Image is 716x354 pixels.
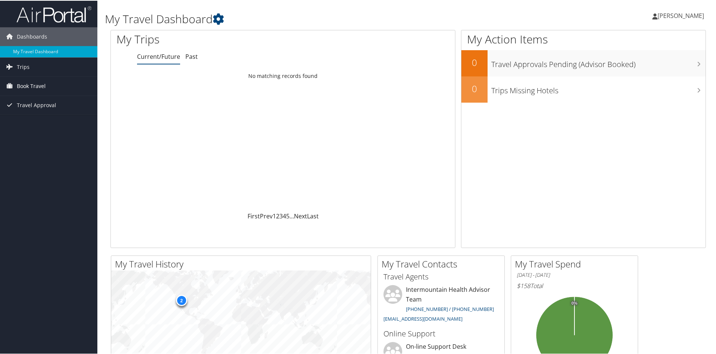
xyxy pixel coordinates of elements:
[461,49,706,76] a: 0Travel Approvals Pending (Advisor Booked)
[491,55,706,69] h3: Travel Approvals Pending (Advisor Booked)
[383,271,499,281] h3: Travel Agents
[17,27,47,45] span: Dashboards
[105,10,509,26] h1: My Travel Dashboard
[260,211,273,220] a: Prev
[461,82,488,94] h2: 0
[307,211,319,220] a: Last
[294,211,307,220] a: Next
[461,76,706,102] a: 0Trips Missing Hotels
[406,305,494,312] a: [PHONE_NUMBER] / [PHONE_NUMBER]
[289,211,294,220] span: …
[658,11,704,19] span: [PERSON_NAME]
[276,211,279,220] a: 2
[571,300,577,305] tspan: 0%
[273,211,276,220] a: 1
[517,281,530,289] span: $158
[515,257,638,270] h2: My Travel Spend
[248,211,260,220] a: First
[16,5,91,22] img: airportal-logo.png
[283,211,286,220] a: 4
[137,52,180,60] a: Current/Future
[279,211,283,220] a: 3
[286,211,289,220] a: 5
[517,271,632,278] h6: [DATE] - [DATE]
[111,69,455,82] td: No matching records found
[116,31,306,46] h1: My Trips
[383,315,462,321] a: [EMAIL_ADDRESS][DOMAIN_NAME]
[382,257,504,270] h2: My Travel Contacts
[383,328,499,338] h3: Online Support
[380,284,503,324] li: Intermountain Health Advisor Team
[17,76,46,95] span: Book Travel
[17,57,30,76] span: Trips
[185,52,198,60] a: Past
[517,281,632,289] h6: Total
[491,81,706,95] h3: Trips Missing Hotels
[652,4,712,26] a: [PERSON_NAME]
[176,294,187,305] div: 2
[461,55,488,68] h2: 0
[115,257,371,270] h2: My Travel History
[17,95,56,114] span: Travel Approval
[461,31,706,46] h1: My Action Items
